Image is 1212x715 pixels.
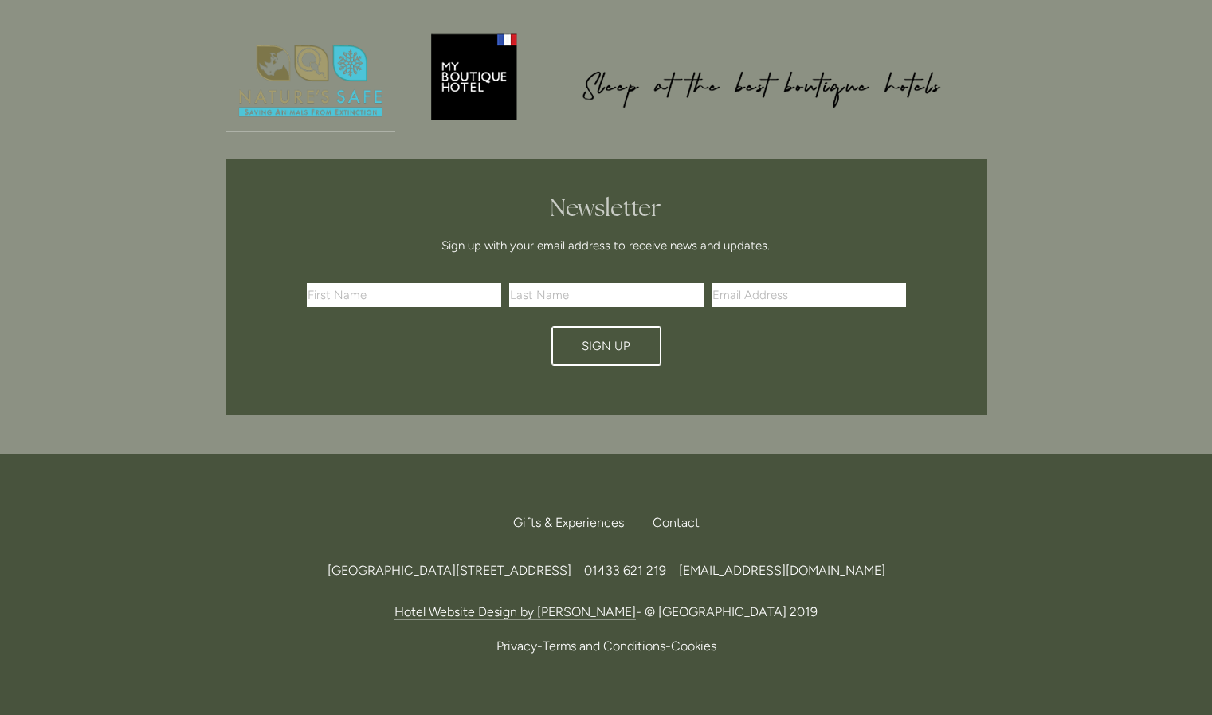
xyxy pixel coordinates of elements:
a: Privacy [496,638,537,654]
a: [EMAIL_ADDRESS][DOMAIN_NAME] [679,563,885,578]
img: My Boutique Hotel - Logo [422,31,987,120]
input: Email Address [712,283,906,307]
input: Last Name [509,283,704,307]
input: First Name [307,283,501,307]
span: 01433 621 219 [584,563,666,578]
div: Contact [640,505,700,540]
a: Cookies [671,638,716,654]
a: Gifts & Experiences [513,505,637,540]
span: Gifts & Experiences [513,515,624,530]
span: Sign Up [582,339,630,353]
img: Nature's Safe - Logo [226,31,396,132]
p: - © [GEOGRAPHIC_DATA] 2019 [226,601,987,623]
span: [GEOGRAPHIC_DATA][STREET_ADDRESS] [328,563,571,578]
p: Sign up with your email address to receive news and updates. [312,236,900,255]
a: Terms and Conditions [543,638,665,654]
a: Hotel Website Design by [PERSON_NAME] [394,604,636,620]
p: - - [226,635,987,657]
button: Sign Up [551,326,661,366]
h2: Newsletter [312,194,900,222]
